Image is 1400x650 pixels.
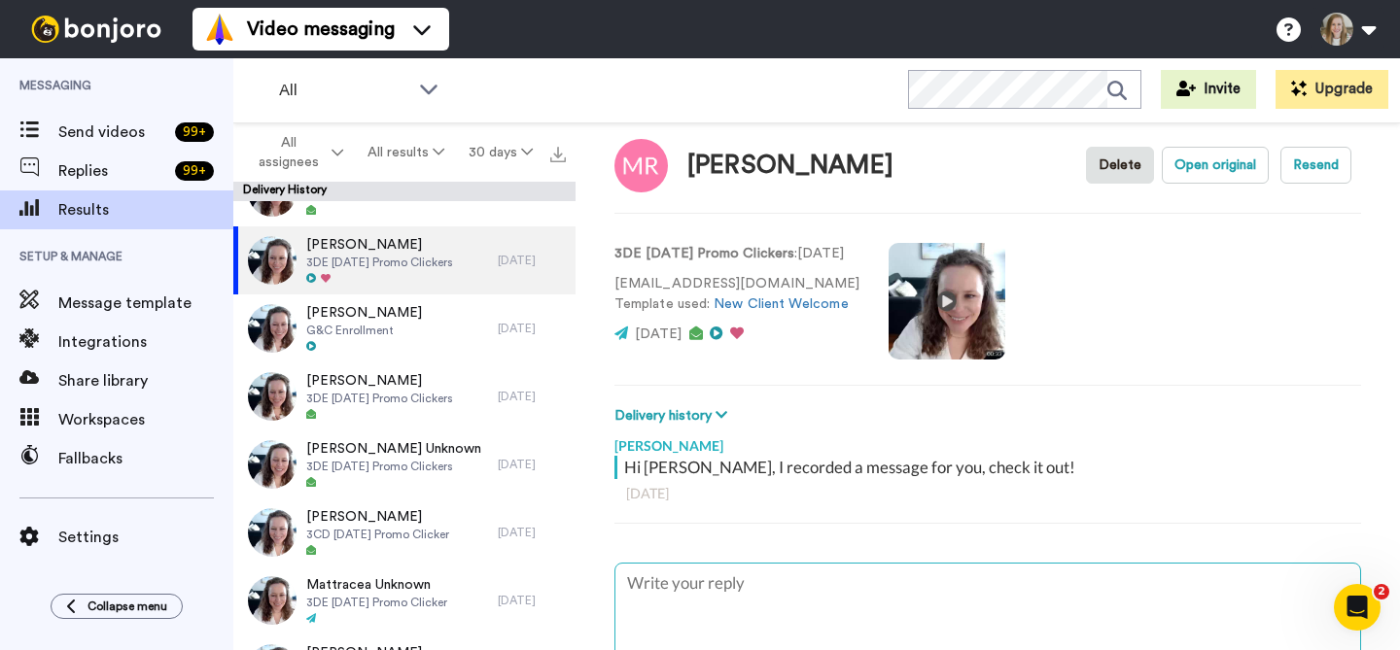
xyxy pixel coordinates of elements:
[614,139,668,192] img: Image of Megan Reilly
[550,147,566,162] img: export.svg
[306,391,453,406] span: 3DE [DATE] Promo Clickers
[687,152,893,180] div: [PERSON_NAME]
[456,135,544,170] button: 30 days
[498,457,566,472] div: [DATE]
[237,125,356,180] button: All assignees
[306,255,453,270] span: 3DE [DATE] Promo Clickers
[544,138,572,167] button: Export all results that match these filters now.
[248,372,297,421] img: 4fa9bea9-1f9c-408c-9681-ccbcf016e604-thumb.jpg
[248,440,297,489] img: 84e8ee66-1565-4618-8495-94853713e771-thumb.jpg
[306,459,481,474] span: 3DE [DATE] Promo Clickers
[58,369,233,393] span: Share library
[23,16,169,43] img: bj-logo-header-white.svg
[175,161,214,181] div: 99 +
[249,133,328,172] span: All assignees
[614,247,794,260] strong: 3DE [DATE] Promo Clickers
[248,508,297,557] img: b82ce739-0055-4193-8177-17e38363a672-thumb.jpg
[175,122,214,142] div: 99 +
[614,405,733,427] button: Delivery history
[58,198,233,222] span: Results
[233,498,576,566] a: [PERSON_NAME]3CD [DATE] Promo Clicker[DATE]
[279,79,409,102] span: All
[498,253,566,268] div: [DATE]
[58,120,167,144] span: Send videos
[306,507,449,527] span: [PERSON_NAME]
[58,330,233,354] span: Integrations
[635,327,682,341] span: [DATE]
[498,593,566,608] div: [DATE]
[58,291,233,315] span: Message template
[498,321,566,336] div: [DATE]
[248,236,297,285] img: 4448409d-6732-4b9d-a113-eb685190c282-thumb.jpg
[58,159,167,183] span: Replies
[306,575,447,595] span: Mattracea Unknown
[1334,584,1381,631] iframe: Intercom live chat
[614,244,859,264] p: : [DATE]
[233,182,576,201] div: Delivery History
[204,14,235,45] img: vm-color.svg
[614,274,859,315] p: [EMAIL_ADDRESS][DOMAIN_NAME] Template used:
[58,526,233,549] span: Settings
[624,456,1356,479] div: Hi [PERSON_NAME], I recorded a message for you, check it out!
[1276,70,1388,109] button: Upgrade
[87,599,167,614] span: Collapse menu
[626,484,1349,503] div: [DATE]
[306,235,453,255] span: [PERSON_NAME]
[247,16,395,43] span: Video messaging
[233,226,576,294] a: [PERSON_NAME]3DE [DATE] Promo Clickers[DATE]
[306,323,422,338] span: G&C Enrollment
[306,595,447,610] span: 3DE [DATE] Promo Clicker
[1162,147,1269,184] button: Open original
[1374,584,1389,599] span: 2
[233,566,576,634] a: Mattracea Unknown3DE [DATE] Promo Clicker[DATE]
[58,447,233,470] span: Fallbacks
[714,297,848,311] a: New Client Welcome
[1086,147,1154,184] button: Delete
[233,430,576,498] a: [PERSON_NAME] Unknown3DE [DATE] Promo Clickers[DATE]
[248,304,297,353] img: f5a2eca5-a197-4c10-9349-bd8bde535315-thumb.jpg
[306,527,449,542] span: 3CD [DATE] Promo Clicker
[306,303,422,323] span: [PERSON_NAME]
[498,525,566,540] div: [DATE]
[248,576,297,625] img: 3955e5a9-d868-4f9b-abc3-84e739eca106-thumb.jpg
[306,371,453,391] span: [PERSON_NAME]
[306,439,481,459] span: [PERSON_NAME] Unknown
[233,294,576,362] a: [PERSON_NAME]G&C Enrollment[DATE]
[58,408,233,431] span: Workspaces
[356,135,457,170] button: All results
[51,594,183,619] button: Collapse menu
[233,362,576,430] a: [PERSON_NAME]3DE [DATE] Promo Clickers[DATE]
[498,389,566,404] div: [DATE]
[614,427,1361,456] div: [PERSON_NAME]
[1280,147,1351,184] button: Resend
[1161,70,1256,109] button: Invite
